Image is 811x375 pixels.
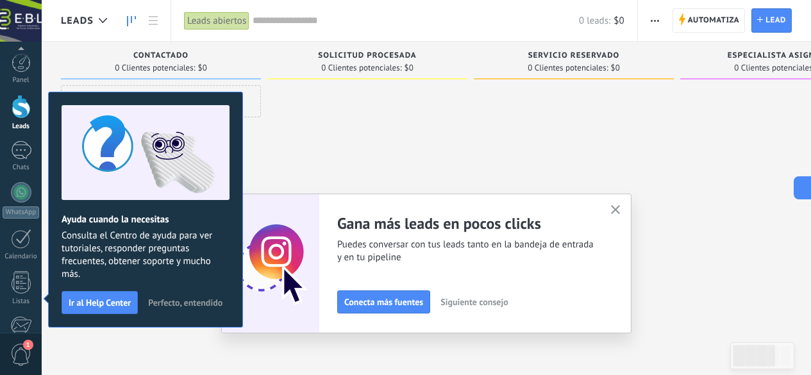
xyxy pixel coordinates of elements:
span: Lead [765,9,786,32]
div: Servicio reservado [480,51,667,62]
span: 0 Clientes potenciales: [321,64,401,72]
span: 0 leads: [579,15,610,27]
div: Chats [3,163,40,172]
a: Lead [751,8,792,33]
span: Servicio reservado [528,51,620,60]
button: Perfecto, entendido [142,293,228,312]
div: Calendario [3,253,40,261]
span: Ir al Help Center [69,298,131,307]
a: Automatiza [673,8,746,33]
div: Panel [3,76,40,85]
span: $0 [611,64,620,72]
div: Contactado [67,51,255,62]
span: Leads [61,15,94,27]
div: Leads abiertos [184,12,249,30]
span: Siguiente consejo [440,297,508,306]
a: Leads [121,8,142,33]
div: Solicitud procesada [274,51,461,62]
div: Lead rápido [61,85,261,117]
a: Lista [142,8,164,33]
span: Contactado [133,51,188,60]
button: Más [646,8,664,33]
button: Ir al Help Center [62,291,138,314]
button: Siguiente consejo [435,292,514,312]
div: Listas [3,297,40,306]
span: 0 Clientes potenciales: [528,64,608,72]
h2: Ayuda cuando la necesitas [62,213,230,226]
span: $0 [198,64,207,72]
span: Solicitud procesada [318,51,416,60]
span: Automatiza [688,9,740,32]
span: Consulta el Centro de ayuda para ver tutoriales, responder preguntas frecuentes, obtener soporte ... [62,229,230,281]
div: WhatsApp [3,206,39,219]
div: Leads [3,122,40,131]
span: Conecta más fuentes [344,297,423,306]
span: $0 [405,64,414,72]
h2: Gana más leads en pocos clicks [337,213,595,233]
span: Puedes conversar con tus leads tanto en la bandeja de entrada y en tu pipeline [337,238,595,264]
span: 1 [23,340,33,350]
span: $0 [614,15,624,27]
span: 0 Clientes potenciales: [115,64,195,72]
span: Perfecto, entendido [148,298,222,307]
button: Conecta más fuentes [337,290,430,313]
